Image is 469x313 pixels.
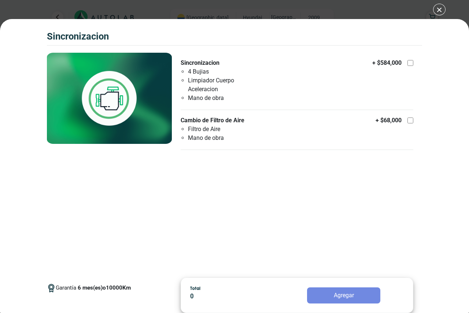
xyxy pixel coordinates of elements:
[190,285,200,291] span: Total
[47,31,109,42] h3: SINCRONIZACION
[307,287,380,303] button: Agregar
[188,125,265,134] li: Filtro de Aire
[188,67,265,76] li: 4 Bujias
[181,116,265,125] p: Cambio de Filtro de Aire
[188,94,265,103] li: Mano de obra
[188,76,265,94] li: Limpiador Cuerpo Aceleracion
[181,59,265,67] p: Sincronizacion
[78,284,131,292] p: 6 mes(es) o 10000 Km
[190,292,273,301] p: 0
[56,284,131,298] span: Garantía
[188,134,265,142] li: Mano de obra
